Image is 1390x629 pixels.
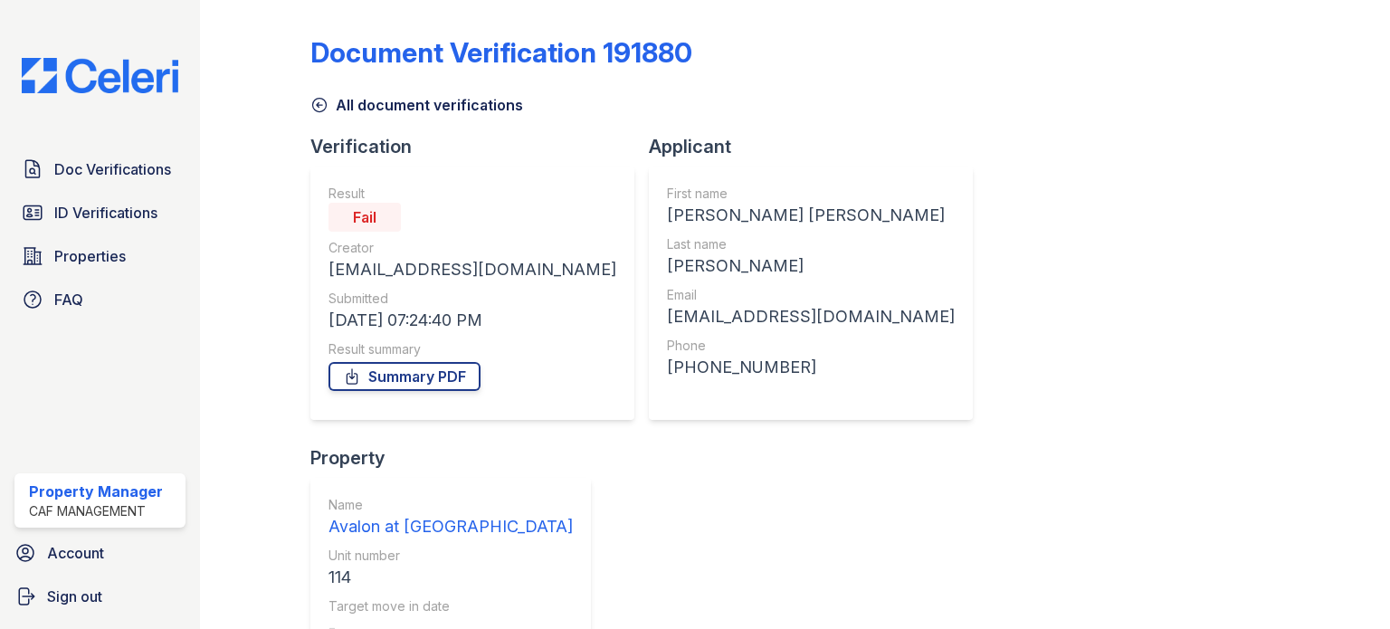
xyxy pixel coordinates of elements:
[7,535,193,571] a: Account
[667,304,955,329] div: [EMAIL_ADDRESS][DOMAIN_NAME]
[310,36,692,69] div: Document Verification 191880
[54,202,157,224] span: ID Verifications
[328,185,616,203] div: Result
[14,238,186,274] a: Properties
[667,355,955,380] div: [PHONE_NUMBER]
[29,502,163,520] div: CAF Management
[328,257,616,282] div: [EMAIL_ADDRESS][DOMAIN_NAME]
[667,203,955,228] div: [PERSON_NAME] [PERSON_NAME]
[7,58,193,93] img: CE_Logo_Blue-a8612792a0a2168367f1c8372b55b34899dd931a85d93a1a3d3e32e68fde9ad4.png
[328,362,481,391] a: Summary PDF
[667,235,955,253] div: Last name
[667,337,955,355] div: Phone
[328,203,401,232] div: Fail
[54,158,171,180] span: Doc Verifications
[328,290,616,308] div: Submitted
[14,195,186,231] a: ID Verifications
[328,597,573,615] div: Target move in date
[328,514,573,539] div: Avalon at [GEOGRAPHIC_DATA]
[328,308,616,333] div: [DATE] 07:24:40 PM
[54,245,126,267] span: Properties
[7,578,193,615] a: Sign out
[667,253,955,279] div: [PERSON_NAME]
[328,340,616,358] div: Result summary
[649,134,987,159] div: Applicant
[667,286,955,304] div: Email
[29,481,163,502] div: Property Manager
[310,445,605,471] div: Property
[14,151,186,187] a: Doc Verifications
[328,496,573,514] div: Name
[328,239,616,257] div: Creator
[328,565,573,590] div: 114
[47,586,102,607] span: Sign out
[47,542,104,564] span: Account
[310,94,523,116] a: All document verifications
[667,185,955,203] div: First name
[328,547,573,565] div: Unit number
[54,289,83,310] span: FAQ
[328,496,573,539] a: Name Avalon at [GEOGRAPHIC_DATA]
[310,134,649,159] div: Verification
[14,281,186,318] a: FAQ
